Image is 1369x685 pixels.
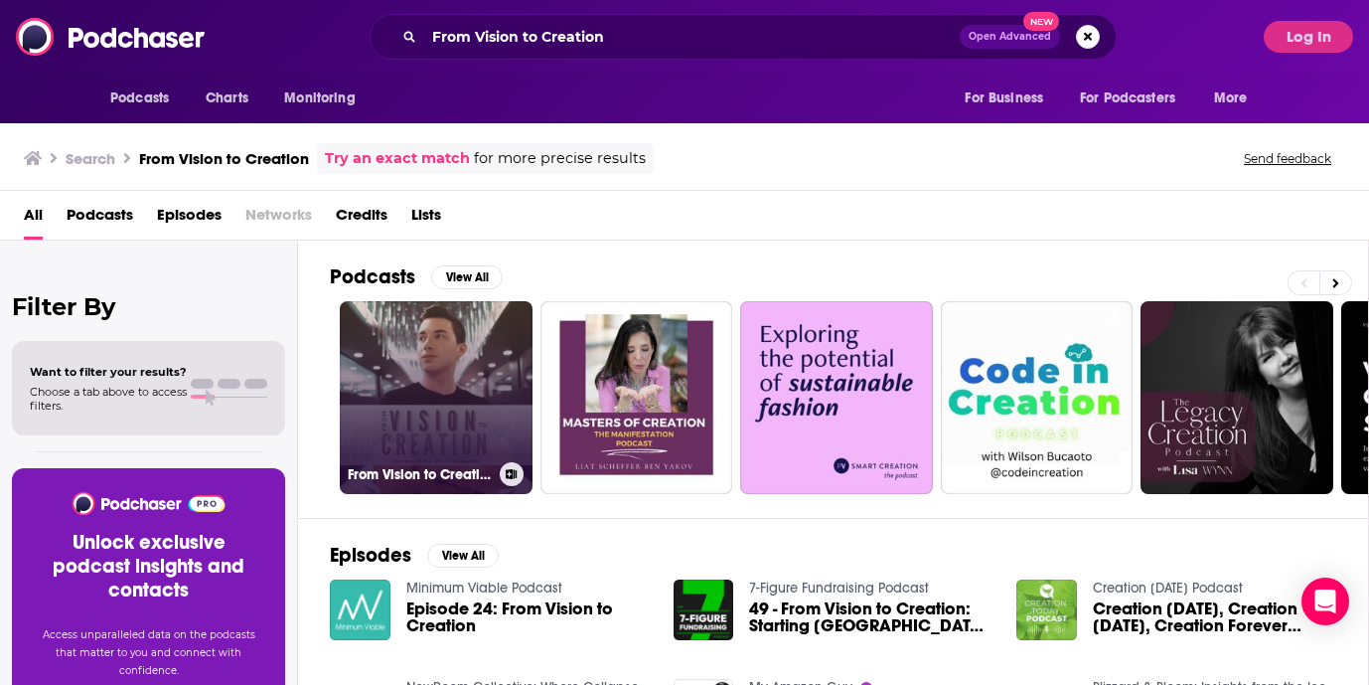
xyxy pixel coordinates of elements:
[36,531,261,602] h3: Unlock exclusive podcast insights and contacts
[193,80,260,117] a: Charts
[157,199,222,240] a: Episodes
[24,199,43,240] a: All
[969,32,1051,42] span: Open Advanced
[16,18,207,56] img: Podchaser - Follow, Share and Rate Podcasts
[427,544,499,568] button: View All
[431,265,503,289] button: View All
[330,543,499,568] a: EpisodesView All
[749,600,992,634] a: 49 - From Vision to Creation: Starting Musizi University in Uganda with Elaine Alowo-Matovu and T...
[1200,80,1273,117] button: open menu
[36,626,261,680] p: Access unparalleled data on the podcasts that matter to you and connect with confidence.
[406,600,650,634] a: Episode 24: From Vision to Creation
[749,600,992,634] span: 49 - From Vision to Creation: Starting [GEOGRAPHIC_DATA] in [GEOGRAPHIC_DATA] with [PERSON_NAME] ...
[270,80,380,117] button: open menu
[12,292,285,321] h2: Filter By
[411,199,441,240] a: Lists
[139,149,309,168] h3: From Vision to Creation
[951,80,1068,117] button: open menu
[284,85,355,112] span: Monitoring
[424,21,960,53] input: Search podcasts, credits, & more...
[30,385,187,413] span: Choose a tab above to access filters.
[330,543,411,568] h2: Episodes
[1093,600,1336,634] span: Creation [DATE], Creation [DATE], Creation Forever (Vision Cast 2025) with [PERSON_NAME] | Creati...
[30,365,187,379] span: Want to filter your results?
[1214,85,1248,112] span: More
[1023,12,1059,31] span: New
[474,147,646,170] span: for more precise results
[340,301,532,494] a: From Vision to Creation
[325,147,470,170] a: Try an exact match
[1080,85,1175,112] span: For Podcasters
[1016,580,1077,640] img: Creation Yesterday, Creation Today, Creation Forever (Vision Cast 2025) with Eric Hovind | Creati...
[245,199,312,240] span: Networks
[1067,80,1204,117] button: open menu
[110,85,169,112] span: Podcasts
[370,14,1117,60] div: Search podcasts, credits, & more...
[965,85,1043,112] span: For Business
[67,199,133,240] a: Podcasts
[1093,580,1243,597] a: Creation Today Podcast
[336,199,387,240] a: Credits
[206,85,248,112] span: Charts
[960,25,1060,49] button: Open AdvancedNew
[96,80,195,117] button: open menu
[406,580,562,597] a: Minimum Viable Podcast
[330,580,390,640] img: Episode 24: From Vision to Creation
[1264,21,1353,53] button: Log In
[1238,150,1337,167] button: Send feedback
[674,580,734,640] img: 49 - From Vision to Creation: Starting Musizi University in Uganda with Elaine Alowo-Matovu and T...
[749,580,929,597] a: 7-Figure Fundraising Podcast
[330,264,503,289] a: PodcastsView All
[71,492,227,515] img: Podchaser - Follow, Share and Rate Podcasts
[1301,578,1349,625] div: Open Intercom Messenger
[330,264,415,289] h2: Podcasts
[348,466,492,483] h3: From Vision to Creation
[1093,600,1336,634] a: Creation Yesterday, Creation Today, Creation Forever (Vision Cast 2025) with Eric Hovind | Creati...
[66,149,115,168] h3: Search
